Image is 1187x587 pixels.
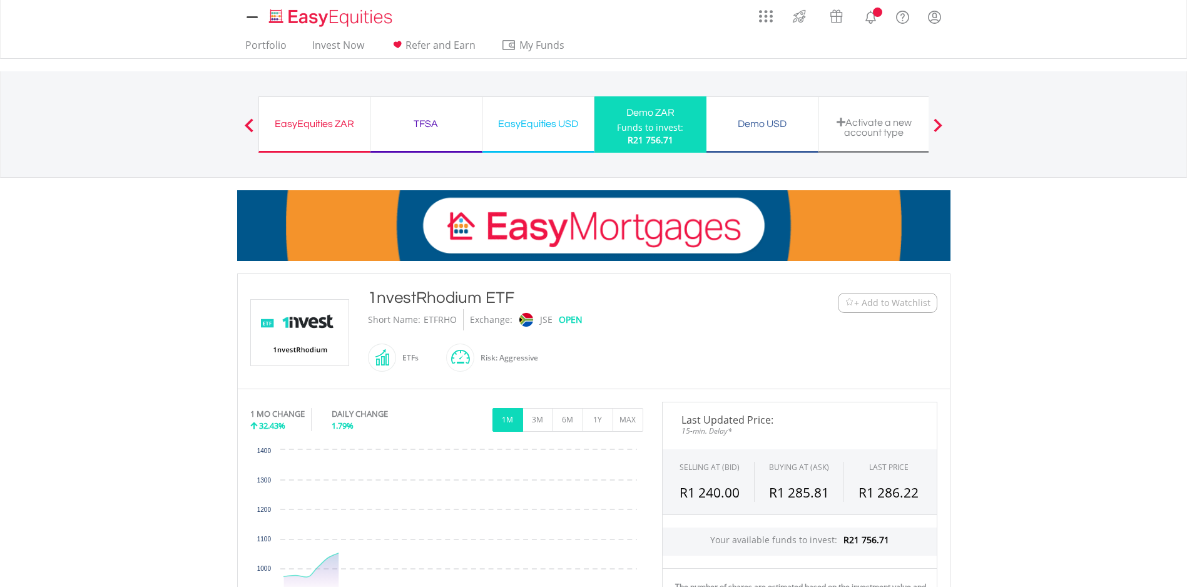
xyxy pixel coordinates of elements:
[845,298,854,307] img: Watchlist
[257,447,271,454] text: 1400
[663,528,937,556] div: Your available funds to invest:
[492,408,523,432] button: 1M
[378,115,474,133] div: TFSA
[368,287,761,309] div: 1nvestRhodium ETF
[680,484,740,501] span: R1 240.00
[559,309,583,330] div: OPEN
[257,536,271,543] text: 1100
[240,39,292,58] a: Portfolio
[522,408,553,432] button: 3M
[858,484,919,501] span: R1 286.22
[257,477,271,484] text: 1300
[237,190,950,261] img: EasyMortage Promotion Banner
[490,115,586,133] div: EasyEquities USD
[332,408,430,420] div: DAILY CHANGE
[838,293,937,313] button: Watchlist + Add to Watchlist
[307,39,369,58] a: Invest Now
[424,309,457,330] div: ETFRHO
[267,8,397,28] img: EasyEquities_Logo.png
[714,115,810,133] div: Demo USD
[474,343,538,373] div: Risk: Aggressive
[855,3,887,28] a: Notifications
[250,408,305,420] div: 1 MO CHANGE
[602,104,699,121] div: Demo ZAR
[617,121,683,134] div: Funds to invest:
[869,462,909,472] div: LAST PRICE
[769,484,829,501] span: R1 285.81
[259,420,285,431] span: 32.43%
[789,6,810,26] img: thrive-v2.svg
[519,313,532,327] img: jse.png
[385,39,481,58] a: Refer and Earn
[769,462,829,472] span: BUYING AT (ASK)
[826,6,847,26] img: vouchers-v2.svg
[818,3,855,26] a: Vouchers
[919,3,950,31] a: My Profile
[680,462,740,472] div: SELLING AT (BID)
[583,408,613,432] button: 1Y
[613,408,643,432] button: MAX
[470,309,512,330] div: Exchange:
[751,3,781,23] a: AppsGrid
[553,408,583,432] button: 6M
[854,297,930,309] span: + Add to Watchlist
[257,565,271,572] text: 1000
[540,309,553,330] div: JSE
[332,420,354,431] span: 1.79%
[628,134,673,146] span: R21 756.71
[396,343,419,373] div: ETFs
[759,9,773,23] img: grid-menu-icon.svg
[843,534,889,546] span: R21 756.71
[264,3,397,28] a: Home page
[368,309,420,330] div: Short Name:
[672,425,927,437] span: 15-min. Delay*
[257,506,271,513] text: 1200
[501,37,583,53] span: My Funds
[887,3,919,28] a: FAQ's and Support
[267,115,362,133] div: EasyEquities ZAR
[405,38,476,52] span: Refer and Earn
[672,415,927,425] span: Last Updated Price:
[826,117,922,138] div: Activate a new account type
[253,300,347,365] img: EQU.ZA.ETFRHO.png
